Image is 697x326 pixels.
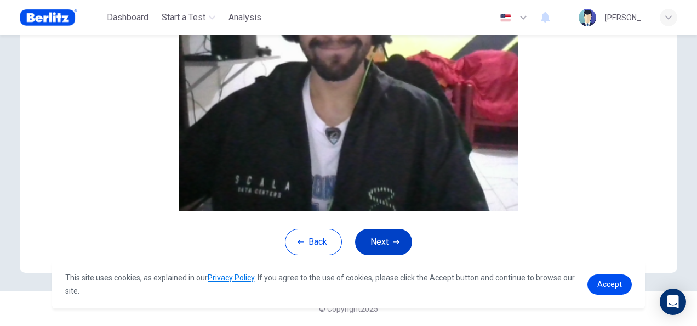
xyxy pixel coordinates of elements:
img: en [499,14,512,22]
div: [PERSON_NAME] DOS [PERSON_NAME] [605,11,647,24]
img: Profile picture [579,9,596,26]
div: cookieconsent [52,260,644,308]
button: Start a Test [157,8,220,27]
button: Dashboard [102,8,153,27]
a: Privacy Policy [208,273,254,282]
span: Analysis [228,11,261,24]
span: Dashboard [107,11,148,24]
img: Berlitz Brasil logo [20,7,77,29]
span: © Copyright 2025 [319,305,378,313]
button: Analysis [224,8,266,27]
button: Next [355,229,412,255]
span: Start a Test [162,11,205,24]
span: Accept [597,280,622,289]
a: Berlitz Brasil logo [20,7,102,29]
a: dismiss cookie message [587,274,632,295]
span: This site uses cookies, as explained in our . If you agree to the use of cookies, please click th... [65,273,575,295]
button: Back [285,229,342,255]
div: Open Intercom Messenger [660,289,686,315]
div: You need a license to access this content [224,8,266,27]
